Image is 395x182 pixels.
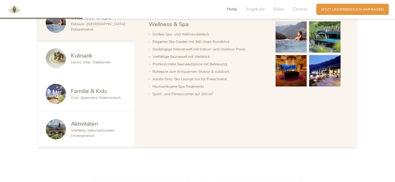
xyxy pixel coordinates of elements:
li: Professionelle Saunaaufgüsse mit Betreuung [152,60,266,68]
li: Hochwirksame Spa-Treatments [152,83,266,90]
li: Vielfältige Saunawelt mit Weitblick [152,53,266,60]
span: Hotel [227,6,237,12]
span: Aktivitäten [71,120,98,128]
span: Exklusiv. [GEOGRAPHIC_DATA]. Entspannend. [71,21,126,32]
span: Cool. Spannend. Erlebnisreich. [71,95,122,100]
span: Bilder [273,6,284,12]
li: Großzügige Wasserwelt mit Indoor- und Outdoor-Pools [152,45,266,53]
a: AMONTI & LUNARIS Wellnessresort [5,7,24,11]
span: Zimmer [293,6,308,12]
span: Angebote [246,6,265,12]
sup: 2 [211,91,213,95]
li: Großes Spa- und Wellnessbereich [152,30,266,38]
span: Leicht. Vital. Traditionell. [71,60,111,65]
span: Vielfältig. Naturverbunden. Unvergesslich. [71,128,115,138]
li: Adults Only: Sky Lounge nur für Erwachsene [152,75,266,83]
span: Jetzt unverbindlich anfragen [321,7,384,12]
li: Sport- und Fitnesscenter auf 200 m [152,90,266,98]
span: Familie & Kids [71,87,107,95]
span: Kulinarik [71,52,92,59]
li: Eleganter Sky Garden mit 360-Grad-Rundblick [152,38,266,45]
li: Ruhepole zum Entspannen (indoor & outdoor) [152,68,266,75]
span: Wellness & Spa [149,20,189,28]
